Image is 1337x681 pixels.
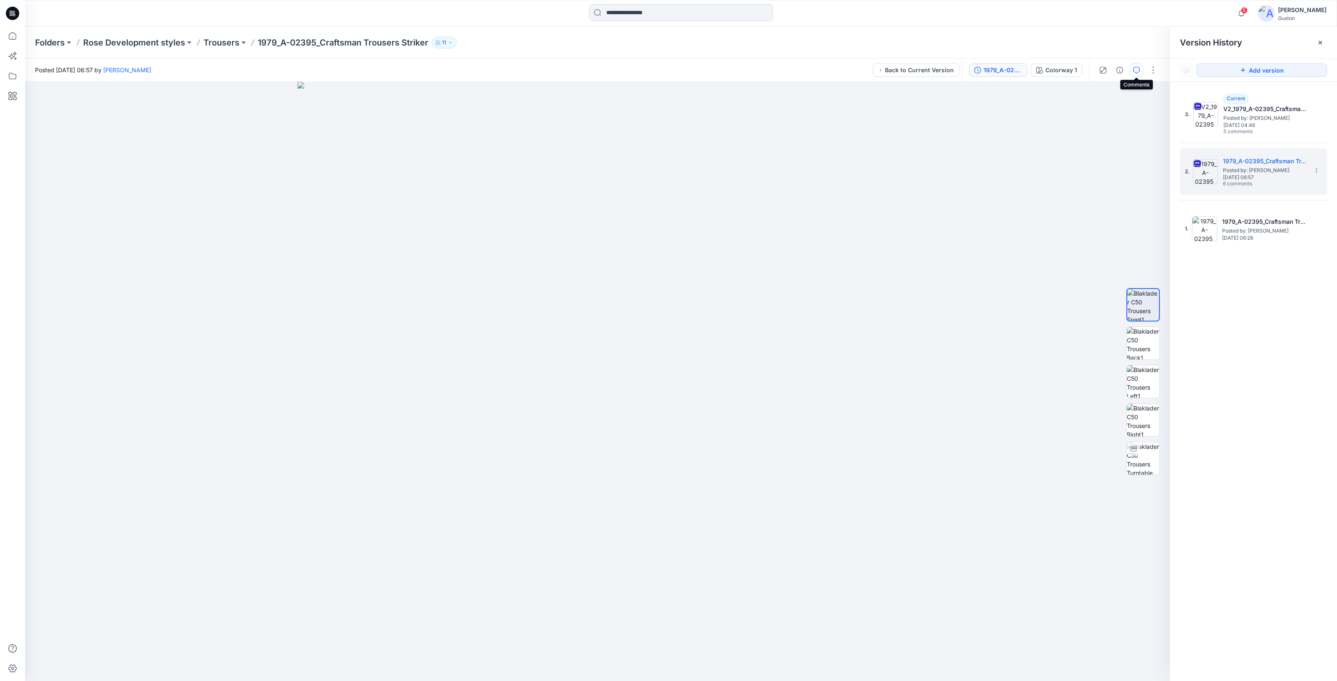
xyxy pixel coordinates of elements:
[1222,235,1306,241] span: [DATE] 06:28
[1127,327,1159,359] img: Blaklader C50 Trousers Back1
[83,37,185,48] a: Rose Development styles
[1127,442,1159,475] img: Blaklader C50 Trousers Turntable
[1185,225,1189,233] span: 1.
[1223,122,1307,128] span: [DATE] 04:46
[1185,168,1190,175] span: 2.
[1241,7,1248,14] span: 5
[1197,63,1327,77] button: Add version
[1317,39,1324,46] button: Close
[1222,217,1306,227] h5: 1979_A-02395_Craftsman Trousers Striker
[1185,111,1190,118] span: 3.
[1127,404,1159,436] img: Blaklader C50 Trousers Right1
[35,66,151,74] span: Posted [DATE] 06:57 by
[1223,181,1281,187] span: 6 comments
[984,66,1022,75] div: 1979_A-02395_Craftsman Trousers Striker
[1193,102,1218,127] img: V2_1979_A-02395_Craftsman Trousers Striker
[1278,15,1327,21] div: Guston
[1227,95,1245,101] span: Current
[203,37,239,48] a: Trousers
[103,66,151,73] a: [PERSON_NAME]
[1180,38,1242,48] span: Version History
[1223,114,1307,122] span: Posted by: Tharindu Lakmal Perera
[1031,63,1083,77] button: Colorway 1
[1113,63,1126,77] button: Details
[1127,289,1159,321] img: Blaklader C50 Trousers Front1
[258,37,428,48] p: 1979_A-02395_Craftsman Trousers Striker
[1223,129,1282,135] span: 5 comments
[1127,365,1159,398] img: Blaklader C50 Trousers Left1
[432,37,457,48] button: 11
[1258,5,1275,22] img: avatar
[1193,159,1218,184] img: 1979_A-02395_Craftsman Trousers Striker
[35,37,65,48] a: Folders
[1222,227,1306,235] span: Posted by: Tharindu Lakmal Perera
[873,63,959,77] button: Back to Current Version
[297,82,897,681] img: eyJhbGciOiJIUzI1NiIsImtpZCI6IjAiLCJzbHQiOiJzZXMiLCJ0eXAiOiJKV1QifQ.eyJkYXRhIjp7InR5cGUiOiJzdG9yYW...
[1223,104,1307,114] h5: V2_1979_A-02395_Craftsman Trousers Striker
[969,63,1027,77] button: 1979_A-02395_Craftsman Trousers Striker
[1223,175,1306,180] span: [DATE] 06:57
[1045,66,1077,75] div: Colorway 1
[442,38,446,47] p: 11
[1223,166,1306,175] span: Posted by: Tharindu Lakmal Perera
[1192,216,1217,241] img: 1979_A-02395_Craftsman Trousers Striker
[1278,5,1327,15] div: [PERSON_NAME]
[1180,63,1193,77] button: Show Hidden Versions
[1223,156,1306,166] h5: 1979_A-02395_Craftsman Trousers Striker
